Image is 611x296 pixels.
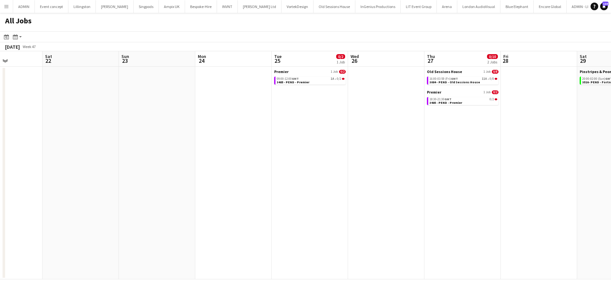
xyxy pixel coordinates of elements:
[68,0,96,13] button: Lillingston
[401,0,437,13] button: LIT Event Group
[457,0,500,13] button: London AudioVisual
[500,0,534,13] button: Blue Elephant
[534,0,567,13] button: Encore Global
[21,44,37,49] span: Week 47
[567,0,601,13] button: ADMIN - LEAVE
[5,44,20,50] div: [DATE]
[600,3,608,10] a: 110
[134,0,159,13] button: Singpods
[602,2,608,6] span: 110
[238,0,282,13] button: [PERSON_NAME] Ltd
[313,0,355,13] button: Old Sessions House
[355,0,401,13] button: InGenius Productions
[185,0,217,13] button: Bespoke-Hire
[13,0,35,13] button: ADMIN
[96,0,134,13] button: [PERSON_NAME]
[35,0,68,13] button: Event concept
[437,0,457,13] button: Arena
[217,0,238,13] button: INVNT
[282,0,313,13] button: VortekDesign
[159,0,185,13] button: Ampix UK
